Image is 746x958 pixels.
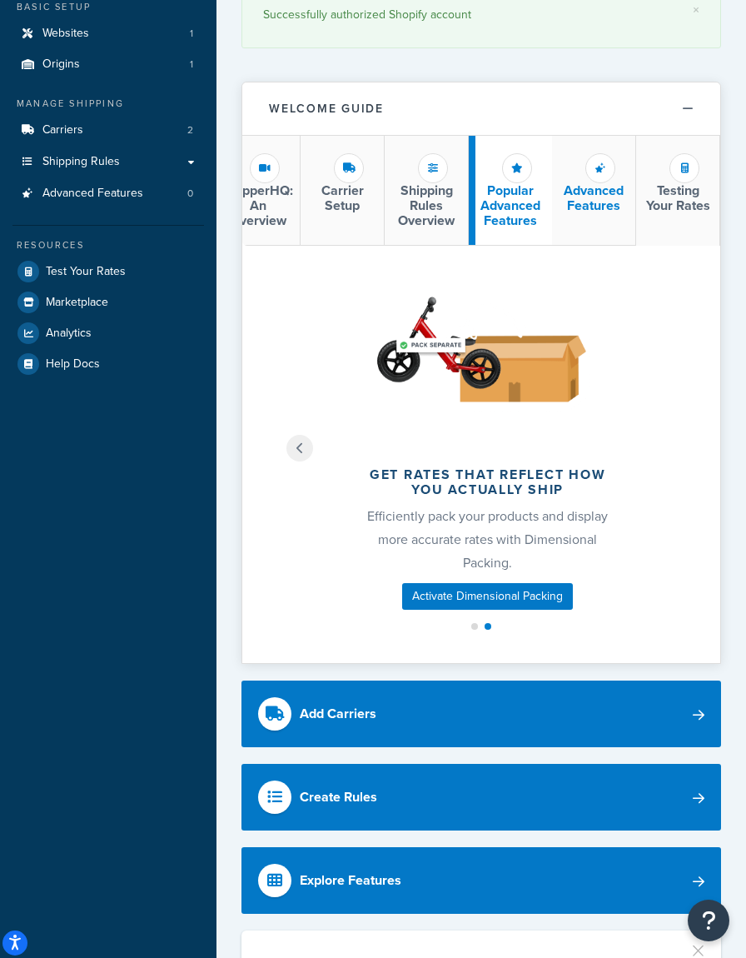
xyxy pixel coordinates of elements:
[46,296,108,310] span: Marketplace
[223,183,293,227] h3: ShipperHQ: An Overview
[242,82,720,136] button: Welcome Guide
[12,115,204,146] a: Carriers2
[358,287,617,432] img: Get rates that reflect how you actually ship
[307,183,377,212] h3: Carrier Setup
[12,18,204,49] a: Websites1
[46,265,126,279] span: Test Your Rates
[12,147,204,177] a: Shipping Rules
[42,155,120,169] span: Shipping Rules
[241,847,721,914] a: Explore Features
[46,327,92,341] span: Analytics
[12,49,204,80] a: Origins1
[42,57,80,72] span: Origins
[693,3,699,17] a: ×
[12,115,204,146] li: Carriers
[190,57,193,72] span: 1
[12,97,204,111] div: Manage Shipping
[241,764,721,831] a: Create Rules
[12,349,204,379] a: Help Docs
[269,102,384,115] h2: Welcome Guide
[42,123,83,137] span: Carriers
[190,27,193,41] span: 1
[12,178,204,209] a: Advanced Features0
[12,257,204,287] a: Test Your Rates
[300,786,377,809] div: Create Rules
[42,187,143,201] span: Advanced Features
[187,123,193,137] span: 2
[187,187,193,201] span: 0
[300,869,401,892] div: Explore Features
[42,27,89,41] span: Websites
[12,238,204,252] div: Resources
[12,318,204,348] a: Analytics
[688,900,729,941] button: Open Resource Center
[559,183,629,212] h3: Advanced Features
[353,505,622,575] p: Efficiently pack your products and display more accurate rates with Dimensional Packing.
[263,3,699,27] div: Successfully authorized Shopify account
[475,183,545,227] h3: Popular Advanced Features
[353,467,622,496] h2: Get rates that reflect how you actually ship
[241,681,721,747] a: Add Carriers
[402,583,573,610] a: Activate Dimensional Packing
[12,49,204,80] li: Origins
[12,287,204,317] a: Marketplace
[46,357,100,372] span: Help Docs
[643,183,713,212] h3: Testing Your Rates
[300,702,376,726] div: Add Carriers
[12,178,204,209] li: Advanced Features
[391,183,461,227] h3: Shipping Rules Overview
